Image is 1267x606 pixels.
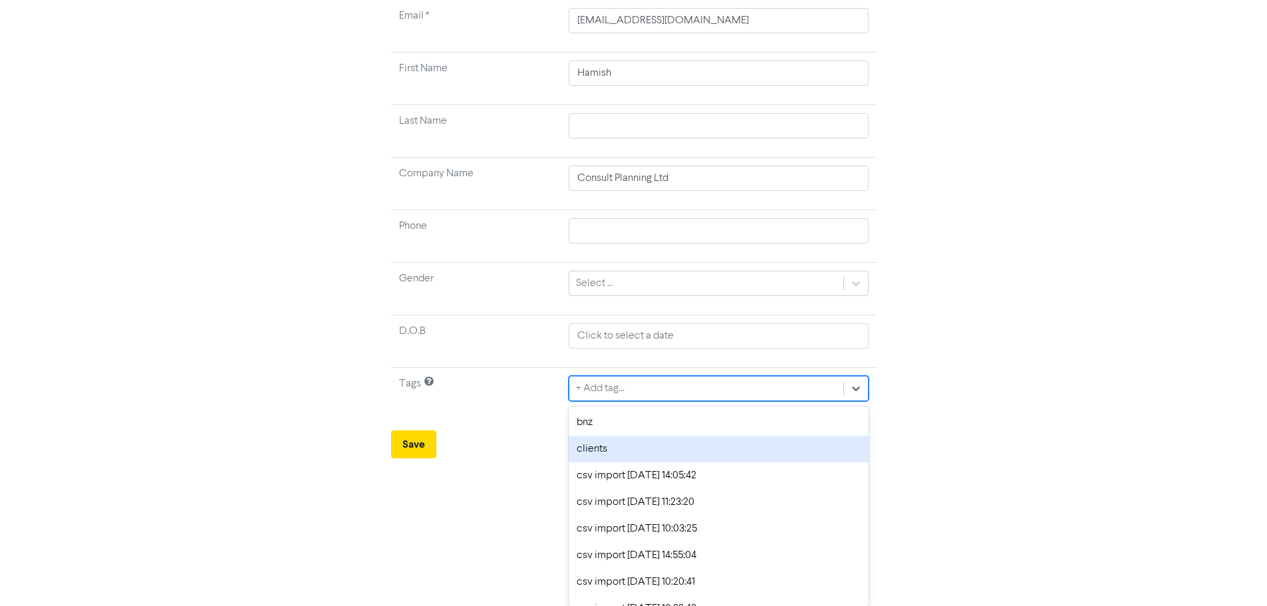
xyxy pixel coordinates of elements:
[391,105,561,158] td: Last Name
[569,462,868,489] div: csv import [DATE] 14:05:42
[391,158,561,210] td: Company Name
[391,53,561,105] td: First Name
[1200,542,1267,606] iframe: Chat Widget
[569,489,868,516] div: csv import [DATE] 11:23:20
[569,542,868,569] div: csv import [DATE] 14:55:04
[391,263,561,315] td: Gender
[569,436,868,462] div: clients
[391,368,561,420] td: Tags
[391,430,436,458] button: Save
[569,409,868,436] div: bnz
[576,275,613,291] div: Select ...
[391,315,561,368] td: D.O.B
[569,516,868,542] div: csv import [DATE] 10:03:25
[576,380,625,396] div: + Add tag...
[569,323,868,349] input: Click to select a date
[391,210,561,263] td: Phone
[569,569,868,595] div: csv import [DATE] 10:20:41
